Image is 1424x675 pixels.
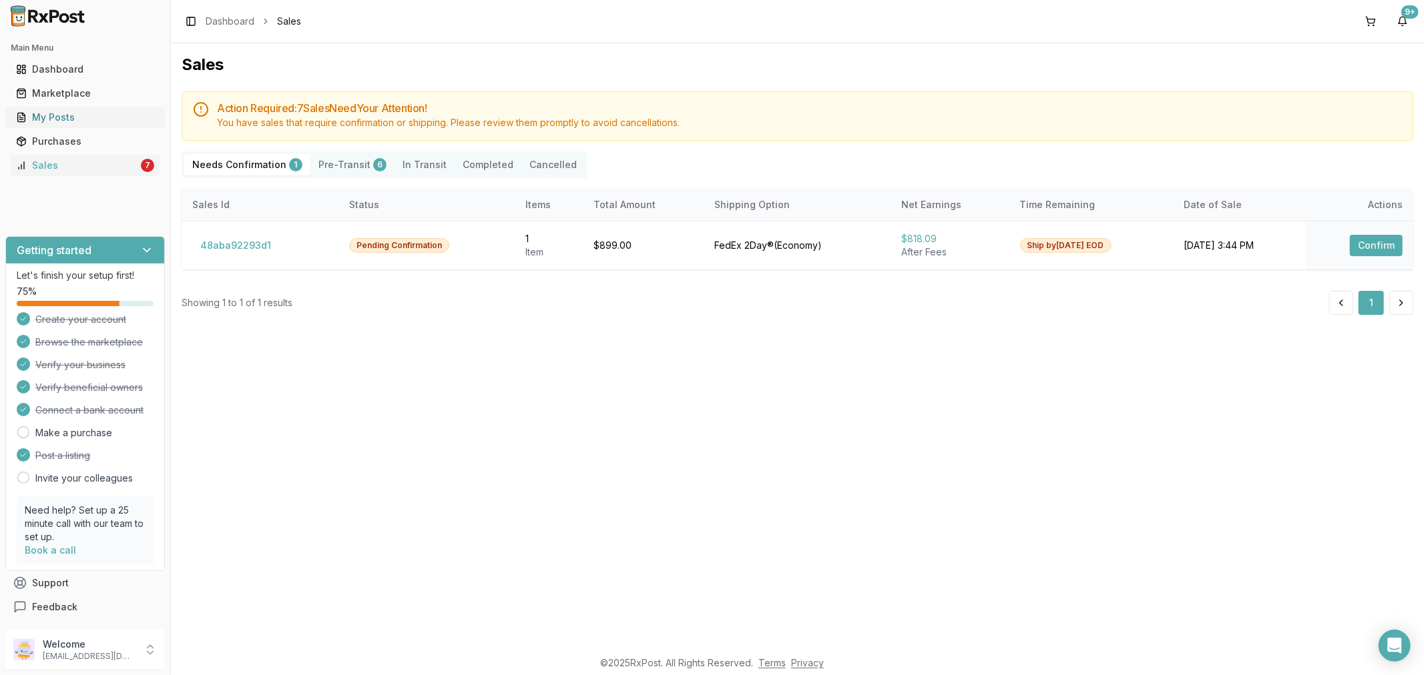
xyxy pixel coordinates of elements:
button: Needs Confirmation [184,154,310,175]
button: Pre-Transit [310,154,395,175]
button: Dashboard [5,59,165,80]
div: Item [525,245,572,259]
div: My Posts [16,111,154,124]
th: Actions [1306,189,1413,221]
span: Feedback [32,600,77,614]
a: Sales7 [11,153,160,177]
div: You have sales that require confirmation or shipping. Please review them promptly to avoid cancel... [217,116,1402,129]
th: Status [338,189,515,221]
div: [DATE] 3:44 PM [1184,239,1295,252]
button: Feedback [5,595,165,619]
button: Sales7 [5,155,165,176]
img: RxPost Logo [5,5,91,27]
div: 9+ [1401,5,1419,19]
button: In Transit [395,154,455,175]
h3: Getting started [17,242,91,258]
button: 1 [1359,291,1384,315]
a: Purchases [11,129,160,153]
div: FedEx 2Day® ( Economy ) [714,239,880,252]
a: Book a call [25,544,76,556]
h5: Action Required: 7 Sale s Need Your Attention! [217,103,1402,113]
button: Cancelled [521,154,585,175]
div: Marketplace [16,87,154,100]
div: Ship by [DATE] EOD [1020,238,1112,253]
h2: Main Menu [11,43,160,53]
span: Sales [277,15,301,28]
button: Confirm [1350,235,1403,256]
span: Verify beneficial owners [35,381,143,394]
th: Items [515,189,583,221]
button: My Posts [5,107,165,128]
a: Make a purchase [35,426,112,440]
a: My Posts [11,105,160,129]
div: Open Intercom Messenger [1379,630,1411,662]
a: Dashboard [206,15,254,28]
div: After Fees [902,245,999,259]
th: Total Amount [583,189,704,221]
button: Support [5,571,165,595]
nav: breadcrumb [206,15,301,28]
div: Dashboard [16,63,154,76]
a: Privacy [791,657,824,668]
div: Purchases [16,135,154,148]
p: [EMAIL_ADDRESS][DOMAIN_NAME] [43,651,136,662]
div: Pending Confirmation [349,238,449,253]
button: Completed [455,154,521,175]
div: 1 [525,232,572,245]
th: Date of Sale [1173,189,1306,221]
button: 9+ [1392,11,1413,32]
th: Time Remaining [1009,189,1173,221]
button: 48aba92293d1 [192,235,279,256]
div: $899.00 [594,239,693,252]
a: Terms [758,657,786,668]
a: Dashboard [11,57,160,81]
span: Verify your business [35,358,126,372]
button: Marketplace [5,83,165,104]
div: 1 [289,158,302,171]
div: Showing 1 to 1 of 1 results [182,296,292,309]
img: User avatar [13,639,35,660]
p: Let's finish your setup first! [17,269,154,282]
th: Shipping Option [704,189,891,221]
th: Sales Id [182,189,338,221]
span: Post a listing [35,449,90,462]
a: Invite your colleagues [35,472,133,485]
div: $818.09 [902,232,999,245]
span: 75 % [17,285,37,298]
p: Welcome [43,638,136,651]
button: Purchases [5,131,165,152]
p: Need help? Set up a 25 minute call with our team to set up. [25,504,146,544]
h1: Sales [182,54,1413,75]
div: 6 [373,158,387,171]
span: Connect a bank account [35,404,144,417]
th: Net Earnings [891,189,1009,221]
span: Browse the marketplace [35,335,143,349]
span: Create your account [35,313,126,326]
a: Marketplace [11,81,160,105]
div: 7 [141,159,154,172]
div: Sales [16,159,138,172]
